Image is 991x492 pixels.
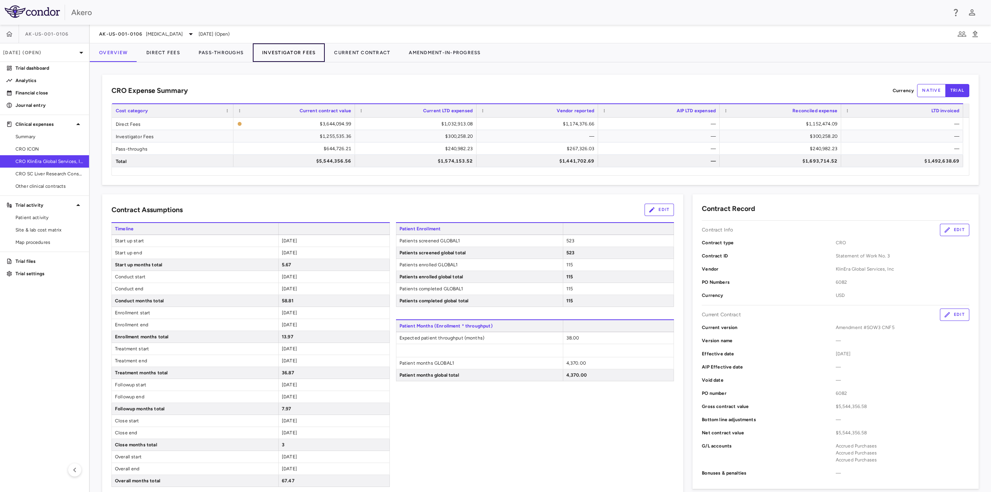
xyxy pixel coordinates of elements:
[399,43,490,62] button: Amendment-In-Progress
[15,102,83,109] p: Journal entry
[111,223,278,235] span: Timeline
[237,118,351,129] span: The contract record and uploaded budget values do not match. Please review the contract record an...
[15,121,74,128] p: Clinical expenses
[702,252,835,259] p: Contract ID
[836,442,969,449] div: Accrued Purchases
[702,377,835,384] p: Void date
[282,394,297,399] span: [DATE]
[483,155,594,167] div: $1,441,702.69
[702,403,835,410] p: Gross contract value
[112,427,278,439] span: Close end
[396,295,563,307] span: Patients completed global total
[836,429,969,436] span: $5,544,356.58
[396,283,563,295] span: Patients completed GLOBAL1
[282,454,297,459] span: [DATE]
[702,292,835,299] p: Currency
[325,43,399,62] button: Current Contract
[702,324,835,331] p: Current version
[702,311,741,318] p: Current Contract
[940,309,969,321] button: Edit
[362,142,473,155] div: $240,982.23
[112,307,278,319] span: Enrollment start
[940,224,969,236] button: Edit
[566,298,573,303] span: 115
[282,478,295,483] span: 67.47
[848,155,959,167] div: $1,492,638.69
[15,183,83,190] span: Other clinical contracts
[112,247,278,259] span: Start up end
[90,43,137,62] button: Overview
[677,108,716,113] span: AIP LTD expensed
[702,204,755,214] h6: Contract Record
[396,320,563,332] span: Patient Months (Enrollment * throughput)
[282,322,297,327] span: [DATE]
[300,108,351,113] span: Current contract value
[99,31,143,37] span: AK-US-001-0106
[112,475,278,487] span: Overall months total
[111,205,183,215] h6: Contract Assumptions
[15,239,83,246] span: Map procedures
[253,43,325,62] button: Investigator Fees
[240,142,351,155] div: $644,726.21
[112,271,278,283] span: Conduct start
[137,43,189,62] button: Direct Fees
[112,235,278,247] span: Start up start
[112,118,233,130] div: Direct Fees
[15,170,83,177] span: CRO SC Liver Research Consortium LLC
[396,369,563,381] span: Patient months global total
[15,146,83,153] span: CRO ICON
[836,470,969,477] span: —
[605,155,716,167] div: —
[566,274,573,279] span: 115
[282,310,297,315] span: [DATE]
[836,239,969,246] span: CRO
[605,130,716,142] div: —
[112,331,278,343] span: Enrollment months total
[112,319,278,331] span: Enrollment end
[917,84,946,97] button: native
[893,87,914,94] p: Currency
[702,266,835,273] p: Vendor
[112,403,278,415] span: Followup months total
[605,118,716,130] div: —
[189,43,253,62] button: Pass-Throughs
[727,118,837,130] div: $1,152,474.09
[702,470,835,477] p: Bonuses & penalties
[702,279,835,286] p: PO Numbers
[566,286,573,291] span: 115
[836,337,969,344] span: —
[112,367,278,379] span: Treatment months total
[396,259,563,271] span: Patients enrolled GLOBAL1
[396,223,563,235] span: Patient Enrollment
[836,363,969,370] span: —
[396,332,563,344] span: Expected patient throughput (months)
[112,130,233,142] div: Investigator Fees
[702,390,835,397] p: PO number
[112,343,278,355] span: Treatment start
[848,118,959,130] div: —
[836,350,969,357] span: [DATE]
[836,416,969,423] span: —
[112,259,278,271] span: Start up months total
[282,262,291,267] span: 5.67
[836,390,969,397] span: 6082
[282,430,297,435] span: [DATE]
[702,442,835,463] p: G/L accounts
[116,108,148,113] span: Cost category
[15,270,83,277] p: Trial settings
[727,155,837,167] div: $1,693,714.52
[282,418,297,423] span: [DATE]
[483,118,594,130] div: $1,174,376.66
[112,463,278,475] span: Overall end
[245,118,351,130] div: $3,644,094.99
[199,31,230,38] span: [DATE] (Open)
[566,262,573,267] span: 115
[836,377,969,384] span: —
[836,324,969,331] span: Amendment #SOW3 CNF5
[240,155,351,167] div: $5,544,356.56
[112,415,278,427] span: Close start
[282,382,297,387] span: [DATE]
[702,337,835,344] p: Version name
[362,155,473,167] div: $1,574,153.52
[396,357,563,369] span: Patient months GLOBAL1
